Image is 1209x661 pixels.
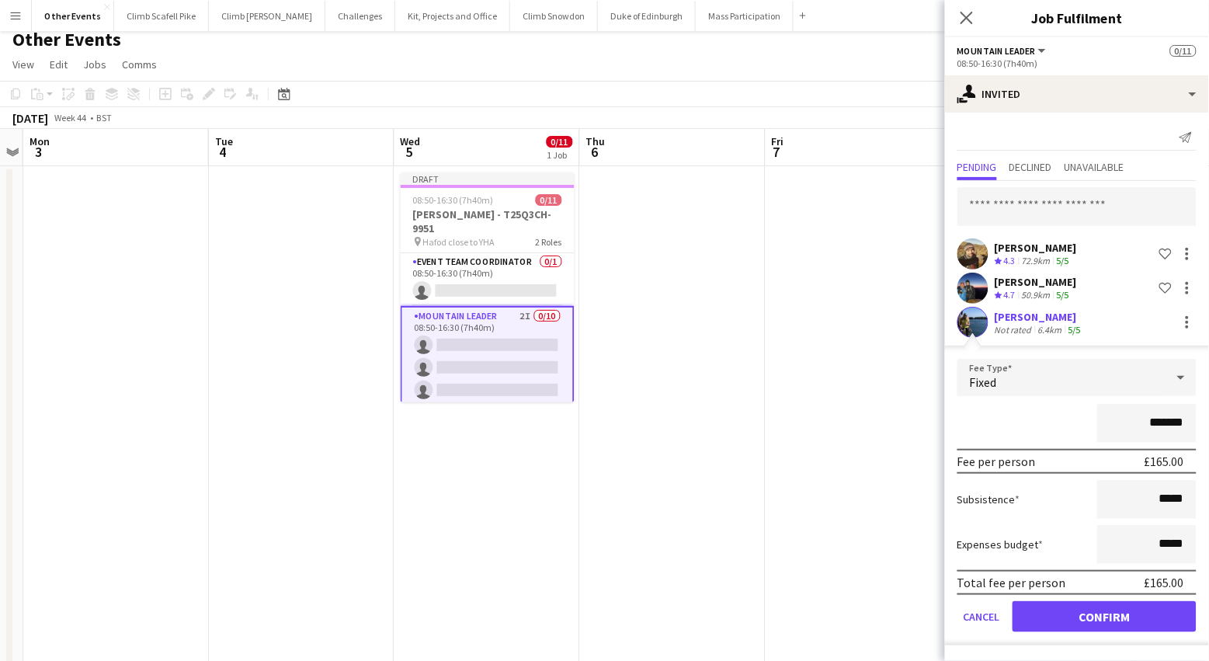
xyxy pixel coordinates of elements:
span: Mon [30,134,50,148]
a: Edit [43,54,74,75]
span: 4 [213,143,233,161]
label: Subsistence [957,492,1020,506]
h3: Job Fulfilment [945,8,1209,28]
h1: Other Events [12,28,121,51]
div: Not rated [995,324,1035,336]
button: Climb [PERSON_NAME] [209,1,325,31]
span: 6 [584,143,606,161]
span: Edit [50,57,68,71]
div: Fee per person [957,454,1036,469]
span: 0/11 [536,194,562,206]
app-skills-label: 5/5 [1068,324,1081,336]
button: Climb Scafell Pike [114,1,209,31]
span: Wed [401,134,421,148]
span: 7 [770,143,784,161]
span: Declined [1009,162,1052,172]
div: [PERSON_NAME] [995,275,1077,289]
span: 0/11 [547,136,573,148]
div: 08:50-16:30 (7h40m) [957,57,1197,69]
button: Challenges [325,1,395,31]
button: Other Events [32,1,114,31]
span: Hafod close to YHA [423,236,495,248]
span: Jobs [83,57,106,71]
span: Tue [215,134,233,148]
div: [PERSON_NAME] [995,310,1084,324]
div: [PERSON_NAME] [995,241,1077,255]
div: 6.4km [1035,324,1065,336]
span: 08:50-16:30 (7h40m) [413,194,494,206]
span: Fixed [970,374,997,390]
app-skills-label: 5/5 [1057,255,1069,266]
button: Confirm [1013,601,1197,632]
span: Pending [957,162,997,172]
button: Duke of Edinburgh [598,1,696,31]
div: 50.9km [1019,289,1054,302]
span: 4.7 [1004,289,1016,301]
span: View [12,57,34,71]
div: Total fee per person [957,575,1066,590]
h3: [PERSON_NAME] - T25Q3CH-9951 [401,207,575,235]
label: Expenses budget [957,537,1044,551]
button: Mountain Leader [957,45,1048,57]
div: [DATE] [12,110,48,126]
span: 4.3 [1004,255,1016,266]
span: 3 [27,143,50,161]
span: Comms [122,57,157,71]
div: BST [96,112,112,124]
div: 1 Job [547,149,572,161]
div: £165.00 [1145,454,1184,469]
div: 72.9km [1019,255,1054,268]
a: View [6,54,40,75]
app-card-role: Mountain Leader2I0/1008:50-16:30 (7h40m) [401,306,575,565]
span: Mountain Leader [957,45,1036,57]
span: Unavailable [1065,162,1124,172]
button: Mass Participation [696,1,794,31]
span: Fri [772,134,784,148]
div: Draft [401,172,575,185]
button: Cancel [957,601,1006,632]
button: Kit, Projects and Office [395,1,510,31]
div: Invited [945,75,1209,113]
app-card-role: Event Team Coordinator0/108:50-16:30 (7h40m) [401,253,575,306]
app-job-card: Draft08:50-16:30 (7h40m)0/11[PERSON_NAME] - T25Q3CH-9951 Hafod close to YHA2 RolesEvent Team Coor... [401,172,575,402]
span: Week 44 [51,112,90,124]
div: £165.00 [1145,575,1184,590]
a: Comms [116,54,163,75]
span: Thu [586,134,606,148]
app-skills-label: 5/5 [1057,289,1069,301]
span: 5 [398,143,421,161]
span: 2 Roles [536,236,562,248]
span: 0/11 [1170,45,1197,57]
button: Climb Snowdon [510,1,598,31]
a: Jobs [77,54,113,75]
